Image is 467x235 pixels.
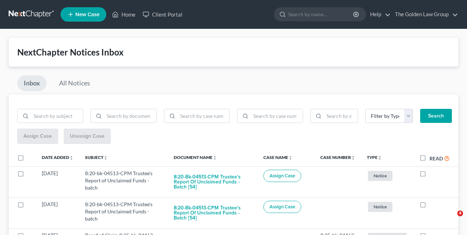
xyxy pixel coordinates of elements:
iframe: Intercom live chat [442,210,460,228]
span: Notice [368,171,392,181]
a: All Notices [53,75,97,91]
button: Assign Case [263,170,301,182]
span: Assign Case [270,173,295,179]
td: 8:20-bk-04513-CPM Trustee's Report of Unclaimed Funds - batch [79,167,168,198]
a: Notice [367,201,408,213]
button: Search [420,109,452,123]
i: unfold_more [351,156,355,160]
input: Search by name... [288,8,354,21]
span: New Case [75,12,99,17]
button: 8:20-bk-04513-CPM Trustee's Report of Unclaimed Funds - batch [54] [174,170,252,194]
button: 8:20-bk-04513-CPM Trustee's Report of Unclaimed Funds - batch [54] [174,201,252,225]
i: unfold_more [378,156,382,160]
input: Search by case name [178,109,230,123]
input: Search by document name [104,109,156,123]
a: Date Addedunfold_more [42,155,74,160]
a: Client Portal [139,8,186,21]
button: Assign Case [263,201,301,213]
i: unfold_more [103,156,108,160]
input: Search by date [324,109,358,123]
i: unfold_more [213,156,217,160]
a: Inbox [17,75,46,91]
a: Help [366,8,391,21]
a: The Golden Law Group [391,8,458,21]
td: [DATE] [36,167,79,198]
a: Subjectunfold_more [85,155,108,160]
a: Home [108,8,139,21]
a: Case Nameunfold_more [263,155,293,160]
a: Document Nameunfold_more [174,155,217,160]
i: unfold_more [288,156,293,160]
a: Typeunfold_more [367,155,382,160]
a: Notice [367,170,408,182]
label: Read [430,155,443,162]
input: Search by case number [251,109,303,123]
td: 8:20-bk-04513-CPM Trustee's Report of Unclaimed Funds - batch [79,198,168,229]
a: Case Numberunfold_more [320,155,355,160]
span: Assign Case [270,204,295,210]
input: Search by subject [31,109,83,123]
span: Notice [368,202,392,212]
div: NextChapter Notices Inbox [17,46,450,58]
i: unfold_more [69,156,74,160]
span: 4 [457,210,463,216]
td: [DATE] [36,198,79,229]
